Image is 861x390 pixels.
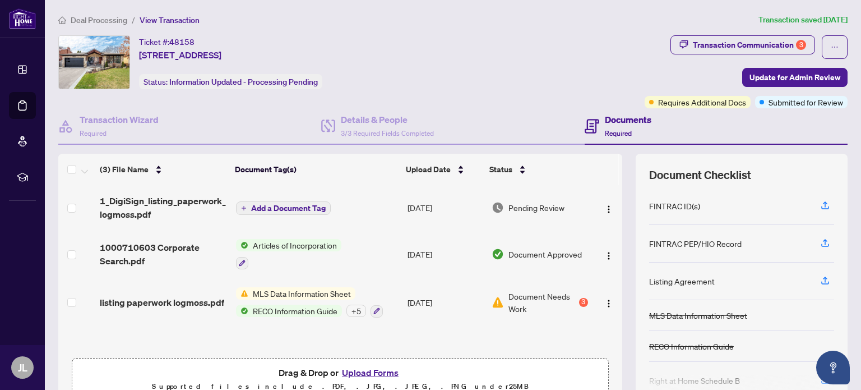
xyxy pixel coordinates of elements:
[492,296,504,309] img: Document Status
[749,68,840,86] span: Update for Admin Review
[236,239,248,251] img: Status Icon
[339,365,402,380] button: Upload Forms
[649,167,751,183] span: Document Checklist
[649,340,734,352] div: RECO Information Guide
[139,48,221,62] span: [STREET_ADDRESS]
[600,293,618,311] button: Logo
[831,43,839,51] span: ellipsis
[169,37,195,47] span: 48158
[236,239,341,269] button: Status IconArticles of Incorporation
[403,185,487,230] td: [DATE]
[80,129,107,137] span: Required
[605,129,632,137] span: Required
[604,251,613,260] img: Logo
[279,365,402,380] span: Drag & Drop or
[236,305,248,317] img: Status Icon
[139,74,322,89] div: Status:
[649,309,747,322] div: MLS Data Information Sheet
[248,239,341,251] span: Articles of Incorporation
[600,245,618,263] button: Logo
[403,278,487,327] td: [DATE]
[508,248,582,260] span: Document Approved
[236,287,248,300] img: Status Icon
[489,163,512,176] span: Status
[230,154,401,185] th: Document Tag(s)
[492,201,504,214] img: Document Status
[604,205,613,214] img: Logo
[236,201,331,215] button: Add a Document Tag
[401,154,485,185] th: Upload Date
[508,290,577,315] span: Document Needs Work
[605,113,651,126] h4: Documents
[341,113,434,126] h4: Details & People
[742,68,848,87] button: Update for Admin Review
[248,287,355,300] span: MLS Data Information Sheet
[796,40,806,50] div: 3
[658,96,746,108] span: Requires Additional Docs
[508,201,564,214] span: Pending Review
[604,299,613,308] img: Logo
[649,275,715,287] div: Listing Agreement
[492,248,504,260] img: Document Status
[579,298,588,307] div: 3
[18,360,27,375] span: JL
[140,15,200,25] span: View Transaction
[100,163,149,176] span: (3) File Name
[769,96,843,108] span: Submitted for Review
[58,16,66,24] span: home
[649,374,740,387] div: Right at Home Schedule B
[649,200,700,212] div: FINTRAC ID(s)
[71,15,127,25] span: Deal Processing
[80,113,159,126] h4: Transaction Wizard
[758,13,848,26] article: Transaction saved [DATE]
[406,163,451,176] span: Upload Date
[693,36,806,54] div: Transaction Communication
[403,230,487,278] td: [DATE]
[649,237,742,250] div: FINTRAC PEP/HIO Record
[139,35,195,48] div: Ticket #:
[95,154,230,185] th: (3) File Name
[132,13,135,26] li: /
[236,287,383,318] button: Status IconMLS Data Information SheetStatus IconRECO Information Guide+5
[241,205,247,211] span: plus
[248,305,342,317] span: RECO Information Guide
[816,351,850,384] button: Open asap
[485,154,589,185] th: Status
[346,305,366,317] div: + 5
[600,199,618,217] button: Logo
[59,36,129,89] img: IMG-W12264504_1.jpg
[9,8,36,29] img: logo
[169,77,318,87] span: Information Updated - Processing Pending
[670,35,815,54] button: Transaction Communication3
[251,204,326,212] span: Add a Document Tag
[100,241,227,268] span: 1000710603 Corporate Search.pdf
[100,194,227,221] span: 1_DigiSign_listing_paperwork_logmoss.pdf
[341,129,434,137] span: 3/3 Required Fields Completed
[100,296,224,309] span: listing paperwork logmoss.pdf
